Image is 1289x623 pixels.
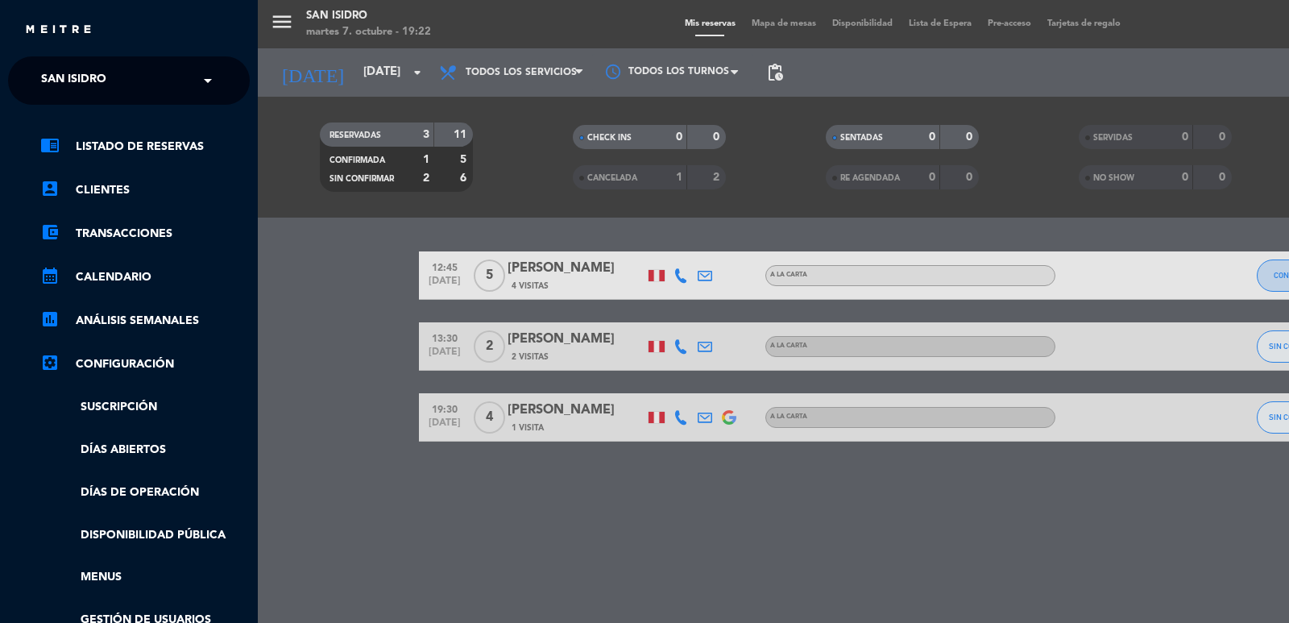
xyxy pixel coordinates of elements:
a: Configuración [40,355,250,374]
a: account_balance_walletTransacciones [40,224,250,243]
span: San Isidro [41,64,106,98]
a: Disponibilidad pública [40,526,250,545]
img: MEITRE [24,24,93,36]
i: account_balance_wallet [40,222,60,242]
a: chrome_reader_modeListado de Reservas [40,137,250,156]
a: Días de Operación [40,484,250,502]
i: assessment [40,309,60,329]
i: chrome_reader_mode [40,135,60,155]
a: assessmentANÁLISIS SEMANALES [40,311,250,330]
a: calendar_monthCalendario [40,268,250,287]
a: account_boxClientes [40,181,250,200]
a: Suscripción [40,398,250,417]
i: account_box [40,179,60,198]
a: Días abiertos [40,441,250,459]
a: Menus [40,568,250,587]
i: calendar_month [40,266,60,285]
i: settings_applications [40,353,60,372]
